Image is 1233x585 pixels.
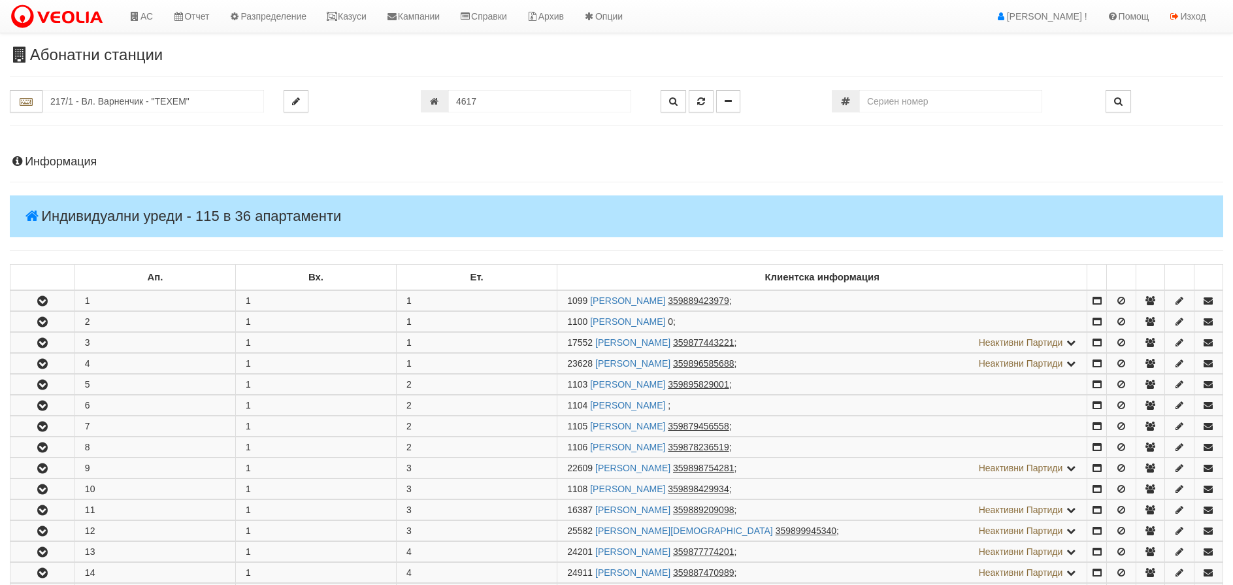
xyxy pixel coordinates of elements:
[979,526,1063,536] span: Неактивни Партиди
[74,479,235,499] td: 10
[859,90,1042,112] input: Сериен номер
[567,295,587,306] span: Партида №
[595,358,670,369] a: [PERSON_NAME]
[567,337,593,348] span: Партида №
[235,416,396,437] td: 1
[557,354,1087,374] td: ;
[74,437,235,458] td: 8
[235,458,396,478] td: 1
[74,416,235,437] td: 7
[567,505,593,515] span: Партида №
[10,3,109,31] img: VeoliaLogo.png
[406,484,412,494] span: 3
[979,546,1063,557] span: Неактивни Партиди
[406,400,412,410] span: 2
[765,272,880,282] b: Клиентска информация
[406,316,412,327] span: 1
[557,479,1087,499] td: ;
[406,421,412,431] span: 2
[590,484,665,494] a: [PERSON_NAME]
[590,379,665,390] a: [PERSON_NAME]
[668,442,729,452] tcxspan: Call 359878236519 via 3CX
[557,458,1087,478] td: ;
[673,463,734,473] tcxspan: Call 359898754281 via 3CX
[406,505,412,515] span: 3
[1136,265,1164,291] td: : No sort applied, sorting is disabled
[235,395,396,416] td: 1
[448,90,631,112] input: Партида №
[42,90,264,112] input: Абонатна станция
[147,272,163,282] b: Ап.
[557,542,1087,562] td: ;
[595,337,670,348] a: [PERSON_NAME]
[235,521,396,541] td: 1
[406,358,412,369] span: 1
[235,333,396,353] td: 1
[74,312,235,332] td: 2
[595,546,670,557] a: [PERSON_NAME]
[595,526,773,536] a: [PERSON_NAME][DEMOGRAPHIC_DATA]
[10,46,1223,63] h3: Абонатни станции
[10,265,75,291] td: : No sort applied, sorting is disabled
[595,463,670,473] a: [PERSON_NAME]
[590,442,665,452] a: [PERSON_NAME]
[397,265,557,291] td: Ет.: No sort applied, sorting is disabled
[979,567,1063,578] span: Неактивни Партиди
[979,358,1063,369] span: Неактивни Партиди
[74,265,235,291] td: Ап.: No sort applied, sorting is disabled
[74,563,235,583] td: 14
[235,437,396,458] td: 1
[557,563,1087,583] td: ;
[406,337,412,348] span: 1
[557,395,1087,416] td: ;
[74,354,235,374] td: 4
[406,526,412,536] span: 3
[557,521,1087,541] td: ;
[590,400,665,410] a: [PERSON_NAME]
[567,316,587,327] span: Партида №
[235,354,396,374] td: 1
[74,333,235,353] td: 3
[557,312,1087,332] td: ;
[1087,265,1107,291] td: : No sort applied, sorting is disabled
[595,567,670,578] a: [PERSON_NAME]
[406,442,412,452] span: 2
[74,521,235,541] td: 12
[557,500,1087,520] td: ;
[668,316,673,327] span: 0
[308,272,323,282] b: Вх.
[557,375,1087,395] td: ;
[668,295,729,306] tcxspan: Call 359889423979 via 3CX
[406,463,412,473] span: 3
[567,546,593,557] span: Партида №
[557,416,1087,437] td: ;
[235,563,396,583] td: 1
[567,358,593,369] span: Партида №
[235,542,396,562] td: 1
[74,395,235,416] td: 6
[567,400,587,410] span: Партида №
[1165,265,1194,291] td: : No sort applied, sorting is disabled
[235,290,396,311] td: 1
[590,316,665,327] a: [PERSON_NAME]
[590,295,665,306] a: [PERSON_NAME]
[235,312,396,332] td: 1
[557,333,1087,353] td: ;
[567,379,587,390] span: Партида №
[567,421,587,431] span: Партида №
[567,567,593,578] span: Партида №
[668,421,729,431] tcxspan: Call 359879456558 via 3CX
[10,195,1223,237] h4: Индивидуални уреди - 115 в 36 апартаменти
[10,156,1223,169] h4: Информация
[235,375,396,395] td: 1
[406,295,412,306] span: 1
[673,337,734,348] tcxspan: Call 359877443221 via 3CX
[595,505,670,515] a: [PERSON_NAME]
[557,437,1087,458] td: ;
[673,505,734,515] tcxspan: Call 359889209098 via 3CX
[235,500,396,520] td: 1
[235,265,396,291] td: Вх.: No sort applied, sorting is disabled
[1194,265,1223,291] td: : No sort applied, sorting is disabled
[567,484,587,494] span: Партида №
[776,526,836,536] tcxspan: Call 359899945340 via 3CX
